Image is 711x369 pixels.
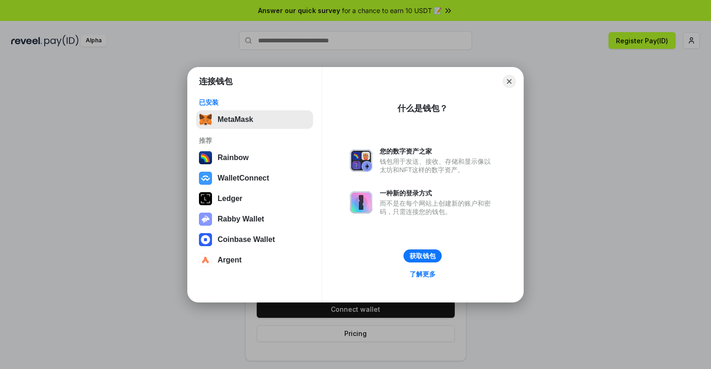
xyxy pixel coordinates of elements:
img: svg+xml,%3Csvg%20xmlns%3D%22http%3A%2F%2Fwww.w3.org%2F2000%2Fsvg%22%20fill%3D%22none%22%20viewBox... [199,213,212,226]
button: Rainbow [196,148,313,167]
button: WalletConnect [196,169,313,188]
div: 一种新的登录方式 [380,189,495,197]
div: 已安装 [199,98,310,107]
img: svg+xml,%3Csvg%20width%3D%2228%22%20height%3D%2228%22%20viewBox%3D%220%200%2028%2028%22%20fill%3D... [199,254,212,267]
button: Close [503,75,516,88]
a: 了解更多 [404,268,441,280]
div: 什么是钱包？ [397,103,448,114]
h1: 连接钱包 [199,76,232,87]
button: 获取钱包 [403,249,442,262]
button: Rabby Wallet [196,210,313,228]
button: MetaMask [196,110,313,129]
div: Coinbase Wallet [218,235,275,244]
img: svg+xml,%3Csvg%20width%3D%2228%22%20height%3D%2228%22%20viewBox%3D%220%200%2028%2028%22%20fill%3D... [199,172,212,185]
div: WalletConnect [218,174,269,182]
div: 推荐 [199,136,310,145]
img: svg+xml,%3Csvg%20xmlns%3D%22http%3A%2F%2Fwww.w3.org%2F2000%2Fsvg%22%20width%3D%2228%22%20height%3... [199,192,212,205]
button: Coinbase Wallet [196,230,313,249]
div: 获取钱包 [410,252,436,260]
div: Ledger [218,195,242,203]
img: svg+xml,%3Csvg%20fill%3D%22none%22%20height%3D%2233%22%20viewBox%3D%220%200%2035%2033%22%20width%... [199,113,212,126]
div: 了解更多 [410,270,436,278]
div: Rainbow [218,154,249,162]
img: svg+xml,%3Csvg%20width%3D%22120%22%20height%3D%22120%22%20viewBox%3D%220%200%20120%20120%22%20fil... [199,151,212,164]
img: svg+xml,%3Csvg%20xmlns%3D%22http%3A%2F%2Fwww.w3.org%2F2000%2Fsvg%22%20fill%3D%22none%22%20viewBox... [350,191,372,214]
div: MetaMask [218,115,253,124]
div: 您的数字资产之家 [380,147,495,155]
img: svg+xml,%3Csvg%20xmlns%3D%22http%3A%2F%2Fwww.w3.org%2F2000%2Fsvg%22%20fill%3D%22none%22%20viewBox... [350,149,372,172]
button: Argent [196,251,313,269]
button: Ledger [196,189,313,208]
div: Argent [218,256,242,264]
div: 钱包用于发送、接收、存储和显示像以太坊和NFT这样的数字资产。 [380,157,495,174]
div: 而不是在每个网站上创建新的账户和密码，只需连接您的钱包。 [380,199,495,216]
img: svg+xml,%3Csvg%20width%3D%2228%22%20height%3D%2228%22%20viewBox%3D%220%200%2028%2028%22%20fill%3D... [199,233,212,246]
div: Rabby Wallet [218,215,264,223]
